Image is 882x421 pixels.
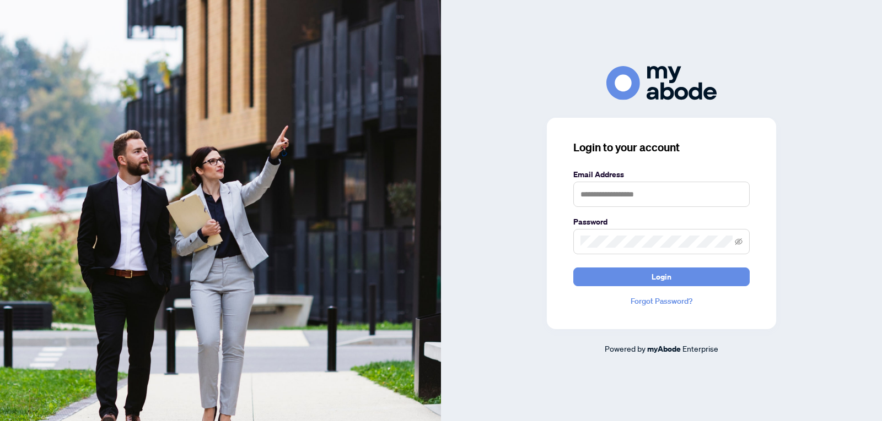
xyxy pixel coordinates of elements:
label: Email Address [573,168,750,181]
button: Login [573,267,750,286]
img: ma-logo [606,66,717,100]
span: eye-invisible [735,238,743,245]
a: Forgot Password? [573,295,750,307]
label: Password [573,216,750,228]
a: myAbode [647,343,681,355]
span: Login [652,268,671,286]
span: Enterprise [682,343,718,353]
span: Powered by [605,343,646,353]
h3: Login to your account [573,140,750,155]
